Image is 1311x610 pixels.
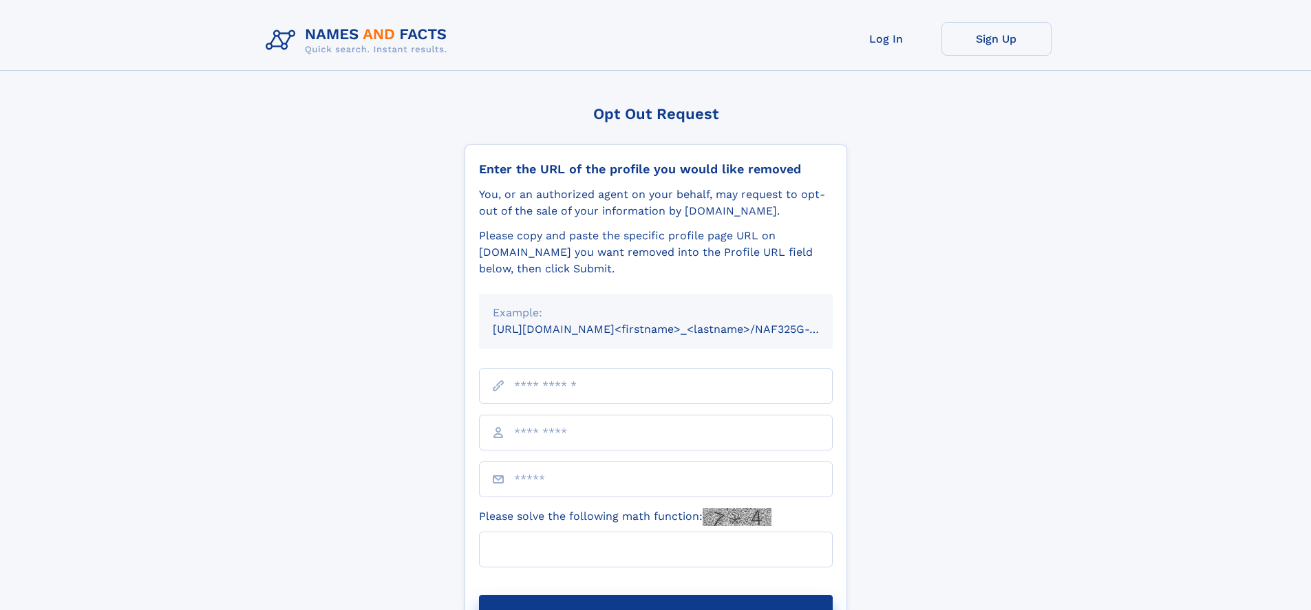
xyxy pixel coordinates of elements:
[493,323,859,336] small: [URL][DOMAIN_NAME]<firstname>_<lastname>/NAF325G-xxxxxxxx
[479,228,833,277] div: Please copy and paste the specific profile page URL on [DOMAIN_NAME] you want removed into the Pr...
[941,22,1052,56] a: Sign Up
[831,22,941,56] a: Log In
[260,22,458,59] img: Logo Names and Facts
[479,162,833,177] div: Enter the URL of the profile you would like removed
[479,186,833,219] div: You, or an authorized agent on your behalf, may request to opt-out of the sale of your informatio...
[493,305,819,321] div: Example:
[465,105,847,122] div: Opt Out Request
[479,508,771,526] label: Please solve the following math function:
